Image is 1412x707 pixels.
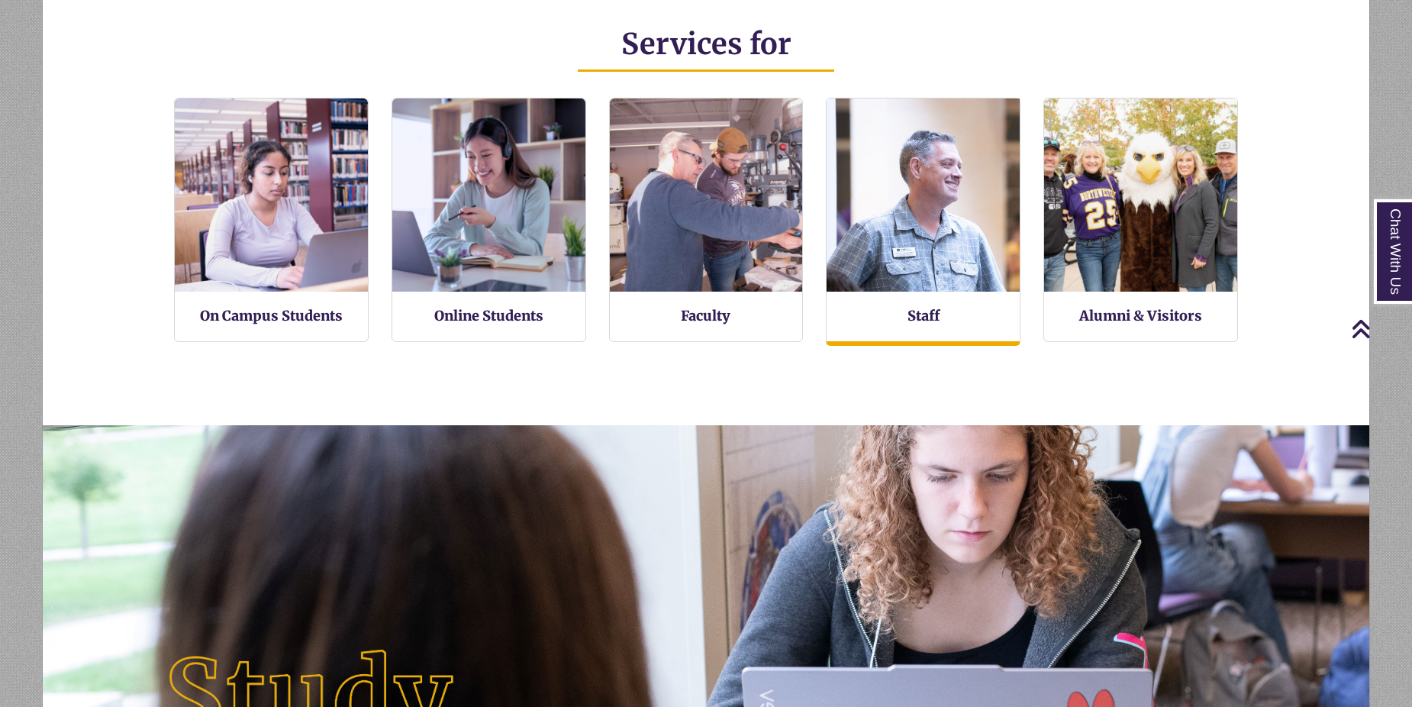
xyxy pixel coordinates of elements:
span: Services for [621,26,791,62]
a: On Campus Students [200,307,343,324]
a: Staff [907,307,940,324]
img: Online Students Services [392,98,585,292]
img: Faculty Resources [610,98,803,292]
img: Alumni and Visitors Services [1044,98,1237,292]
a: Faculty [681,307,730,324]
a: Online Students [434,307,543,324]
img: Staff Services [817,89,1030,302]
a: Alumni & Visitors [1079,307,1202,324]
img: On Campus Students Services [175,98,368,292]
a: Back to Top [1351,318,1408,339]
